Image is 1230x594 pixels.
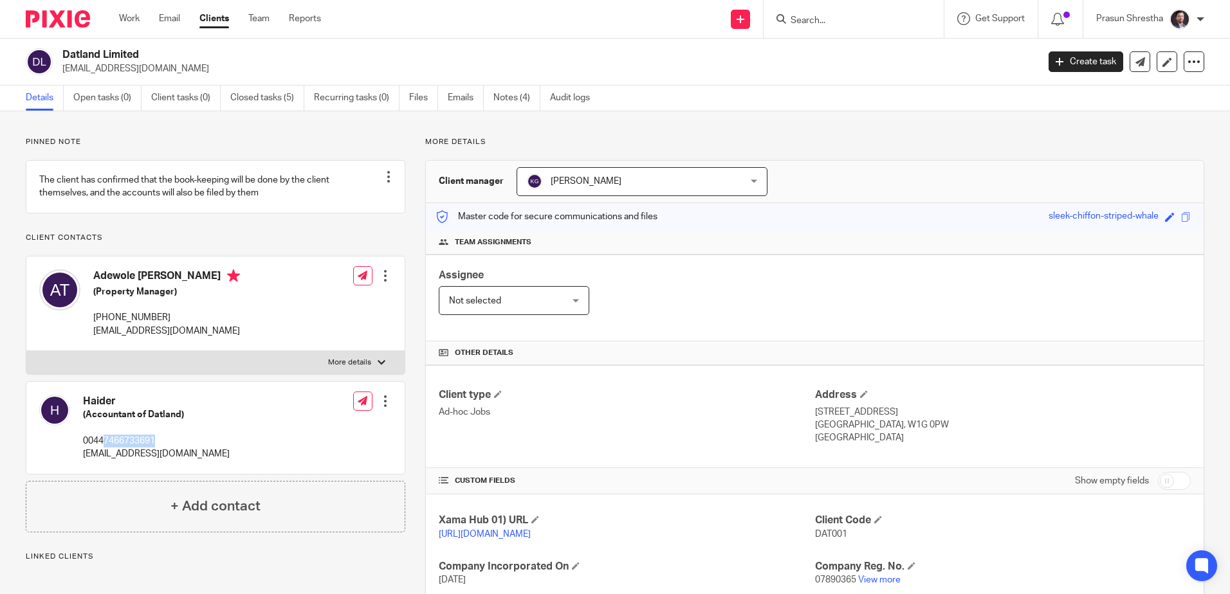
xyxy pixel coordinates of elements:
[83,435,230,447] p: 00447466733691
[151,85,221,111] a: Client tasks (0)
[83,447,230,460] p: [EMAIL_ADDRESS][DOMAIN_NAME]
[159,12,180,25] a: Email
[289,12,321,25] a: Reports
[425,137,1204,147] p: More details
[39,269,80,310] img: svg%3E
[439,175,504,188] h3: Client manager
[93,269,240,285] h4: Adewole [PERSON_NAME]
[789,15,905,27] input: Search
[314,85,399,111] a: Recurring tasks (0)
[409,85,438,111] a: Files
[439,575,466,584] span: [DATE]
[73,85,142,111] a: Open tasks (0)
[26,552,405,562] p: Linked clients
[93,285,240,298] h5: (Property Manager)
[93,311,240,324] p: [PHONE_NUMBER]
[975,14,1025,23] span: Get Support
[26,10,90,28] img: Pixie
[815,431,1191,444] p: [GEOGRAPHIC_DATA]
[26,233,405,243] p: Client contacts
[815,530,847,539] span: DAT001
[1170,9,1190,30] img: Capture.PNG
[328,357,371,368] p: More details
[62,62,1029,75] p: [EMAIL_ADDRESS][DOMAIN_NAME]
[455,237,531,248] span: Team assignments
[170,496,261,516] h4: + Add contact
[439,530,531,539] a: [URL][DOMAIN_NAME]
[527,174,542,189] img: svg%3E
[227,269,240,282] i: Primary
[439,560,814,573] h4: Company Incorporated On
[815,575,856,584] span: 07890365
[83,395,230,408] h4: Haider
[439,476,814,486] h4: CUSTOM FIELDS
[26,85,64,111] a: Details
[858,575,901,584] a: View more
[439,270,484,280] span: Assignee
[449,296,501,305] span: Not selected
[455,348,513,358] span: Other details
[493,85,540,111] a: Notes (4)
[448,85,484,111] a: Emails
[550,85,600,111] a: Audit logs
[62,48,836,62] h2: Datland Limited
[83,408,230,421] h5: (Accountant of Datland)
[119,12,140,25] a: Work
[1049,51,1123,72] a: Create task
[815,514,1191,527] h4: Client Code
[26,48,53,75] img: svg%3E
[1075,474,1149,487] label: Show empty fields
[248,12,270,25] a: Team
[1096,12,1163,25] p: Prasun Shrestha
[815,406,1191,419] p: [STREET_ADDRESS]
[230,85,304,111] a: Closed tasks (5)
[815,419,1191,431] p: [GEOGRAPHIC_DATA], W1G 0PW
[199,12,229,25] a: Clients
[439,514,814,527] h4: Xama Hub 01) URL
[26,137,405,147] p: Pinned note
[39,395,70,426] img: svg%3E
[439,388,814,402] h4: Client type
[93,325,240,337] p: [EMAIL_ADDRESS][DOMAIN_NAME]
[551,177,621,186] span: [PERSON_NAME]
[1049,210,1159,224] div: sleek-chiffon-striped-whale
[439,406,814,419] p: Ad-hoc Jobs
[815,388,1191,402] h4: Address
[815,560,1191,573] h4: Company Reg. No.
[436,210,657,223] p: Master code for secure communications and files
